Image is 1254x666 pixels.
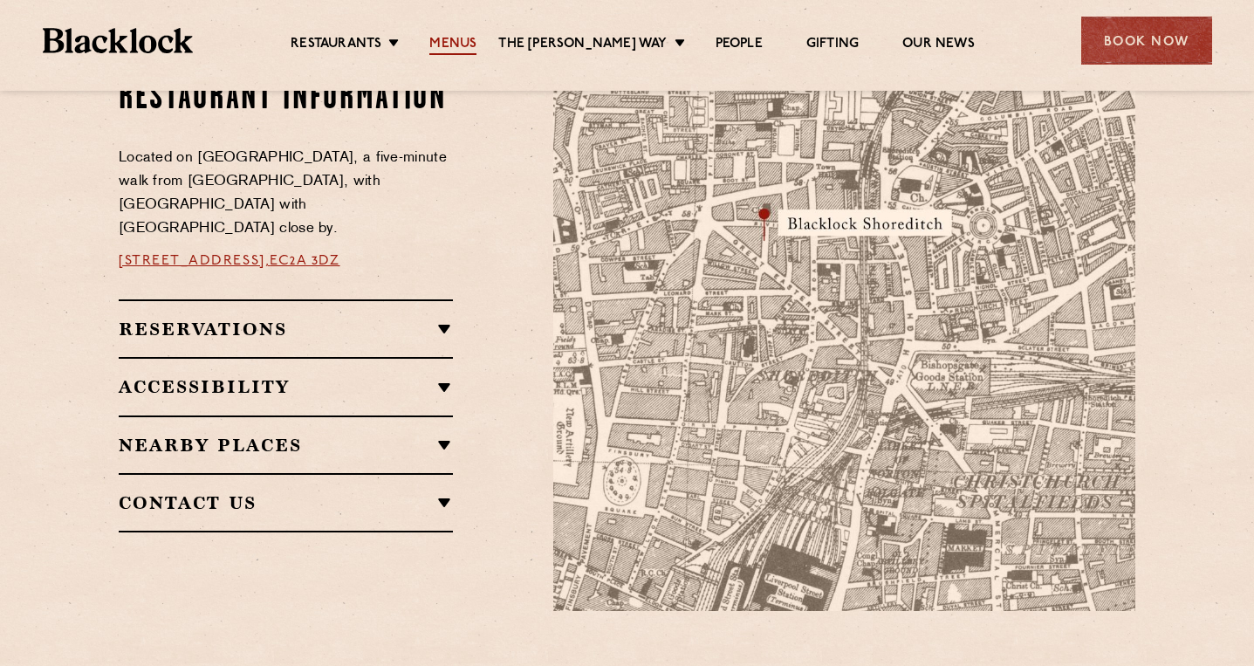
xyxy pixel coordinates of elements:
[1081,17,1212,65] div: Book Now
[43,28,194,53] img: BL_Textured_Logo-footer-cropped.svg
[119,492,453,513] h2: Contact Us
[498,36,667,55] a: The [PERSON_NAME] Way
[119,376,453,397] h2: Accessibility
[291,36,381,55] a: Restaurants
[119,319,453,340] h2: Reservations
[429,36,476,55] a: Menus
[119,435,453,456] h2: Nearby Places
[270,254,339,268] a: EC2A 3DZ
[806,36,859,55] a: Gifting
[119,147,453,241] p: Located on [GEOGRAPHIC_DATA], a five-minute walk from [GEOGRAPHIC_DATA], with [GEOGRAPHIC_DATA] w...
[119,254,270,268] a: [STREET_ADDRESS],
[119,77,453,120] h2: Restaurant Information
[716,36,763,55] a: People
[902,36,975,55] a: Our News
[948,448,1192,611] img: svg%3E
